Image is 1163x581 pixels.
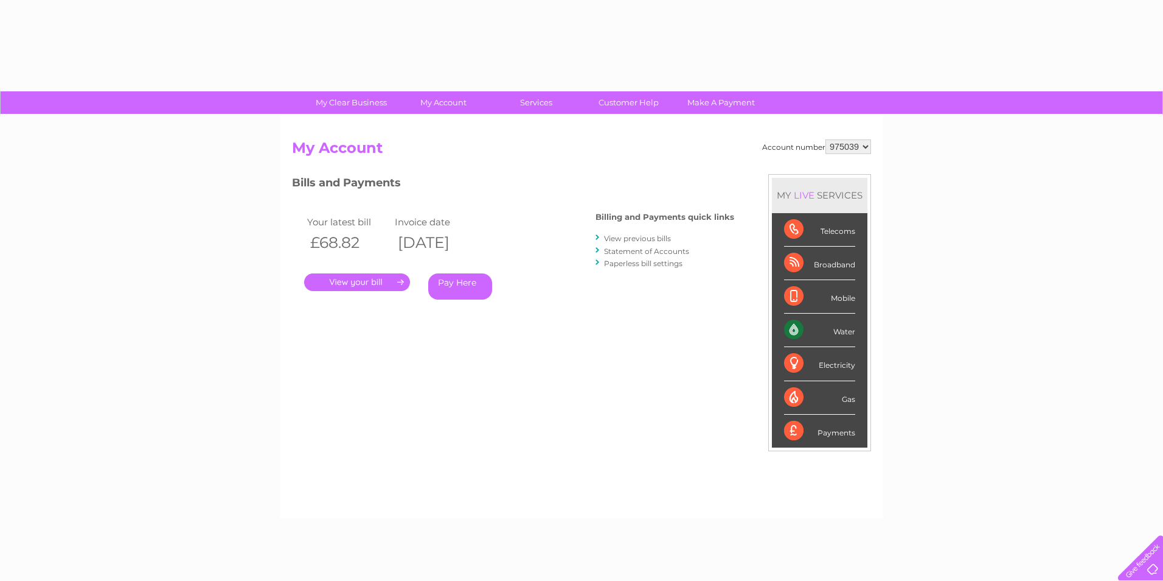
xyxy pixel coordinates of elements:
div: Gas [784,381,855,415]
div: Mobile [784,280,855,314]
a: Statement of Accounts [604,247,689,256]
div: Payments [784,415,855,448]
a: Services [486,91,586,114]
td: Your latest bill [304,214,392,230]
h2: My Account [292,139,871,163]
a: My Clear Business [301,91,401,114]
a: Pay Here [428,273,492,300]
div: LIVE [791,189,817,201]
th: [DATE] [392,230,479,255]
a: Paperless bill settings [604,259,682,268]
div: Broadband [784,247,855,280]
th: £68.82 [304,230,392,255]
div: Account number [762,139,871,154]
a: View previous bills [604,234,671,243]
a: Make A Payment [671,91,771,114]
td: Invoice date [392,214,479,230]
a: Customer Help [578,91,679,114]
a: . [304,273,410,291]
div: Water [784,314,855,347]
h4: Billing and Payments quick links [595,213,734,222]
a: My Account [394,91,494,114]
div: MY SERVICES [772,178,867,213]
h3: Bills and Payments [292,174,734,195]
div: Electricity [784,347,855,381]
div: Telecoms [784,213,855,247]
